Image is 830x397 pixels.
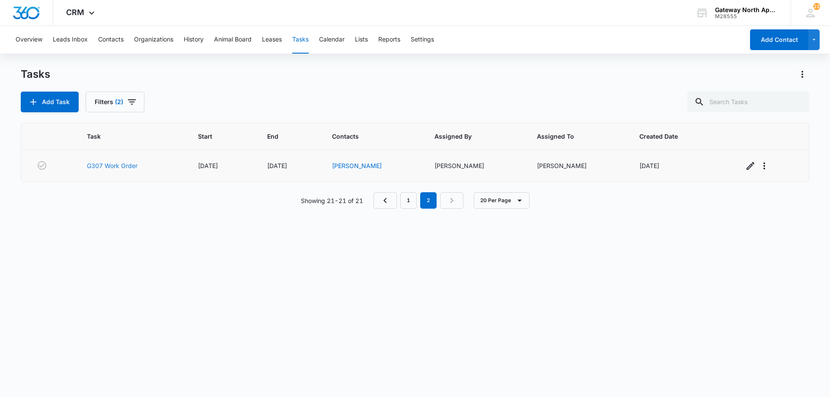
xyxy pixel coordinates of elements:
span: [DATE] [198,162,218,169]
button: Leases [262,26,282,54]
a: [PERSON_NAME] [332,162,382,169]
button: Add Contact [750,29,808,50]
button: Overview [16,26,42,54]
div: notifications count [813,3,820,10]
span: [DATE] [267,162,287,169]
button: Lists [355,26,368,54]
input: Search Tasks [687,92,809,112]
button: Contacts [98,26,124,54]
button: Organizations [134,26,173,54]
span: Start [198,132,234,141]
button: Reports [378,26,400,54]
button: Tasks [292,26,309,54]
a: Previous Page [373,192,397,209]
button: Actions [795,67,809,81]
span: Created Date [639,132,710,141]
a: Page 1 [400,192,417,209]
div: [PERSON_NAME] [537,161,619,170]
div: account name [715,6,778,13]
em: 2 [420,192,437,209]
span: 23 [813,3,820,10]
button: Calendar [319,26,345,54]
span: Contacts [332,132,401,141]
span: End [267,132,299,141]
div: account id [715,13,778,19]
span: CRM [66,8,84,17]
button: Settings [411,26,434,54]
span: Task [87,132,165,141]
span: [DATE] [639,162,659,169]
button: Add Task [21,92,79,112]
a: G307 Work Order [87,161,137,170]
span: (2) [115,99,123,105]
p: Showing 21-21 of 21 [301,196,363,205]
span: Assigned By [434,132,504,141]
button: Filters(2) [86,92,144,112]
button: History [184,26,204,54]
span: Assigned To [537,132,606,141]
button: 20 Per Page [474,192,530,209]
h1: Tasks [21,68,50,81]
nav: Pagination [373,192,463,209]
button: Animal Board [214,26,252,54]
div: [PERSON_NAME] [434,161,516,170]
button: Leads Inbox [53,26,88,54]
